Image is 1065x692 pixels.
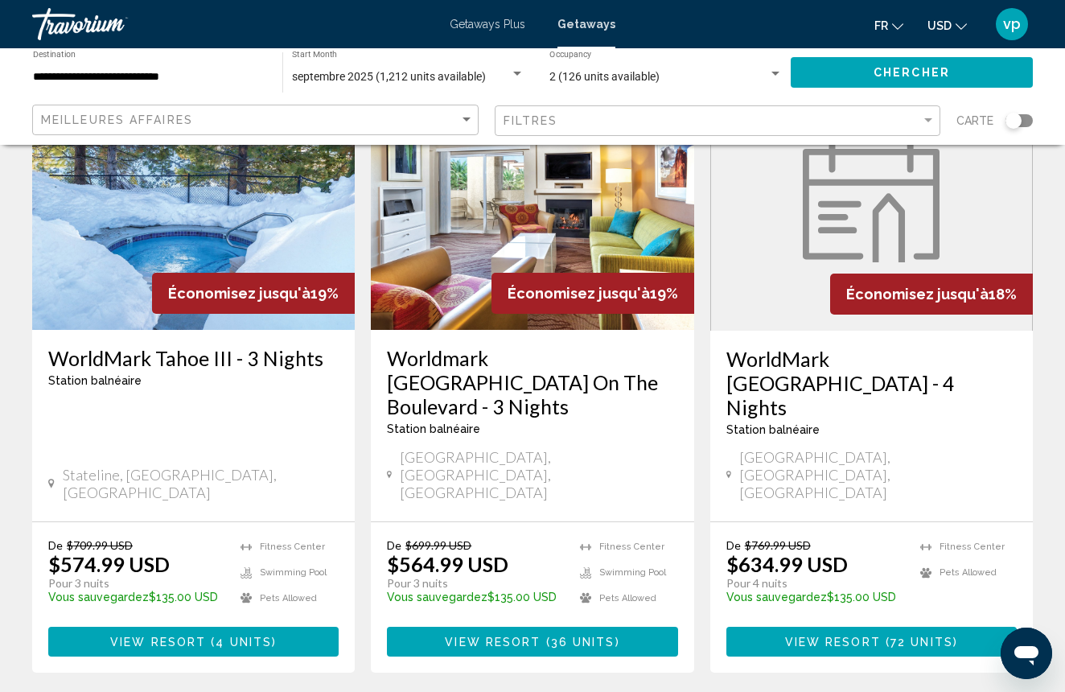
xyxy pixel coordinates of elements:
[726,552,848,576] p: $634.99 USD
[541,636,619,649] span: ( )
[956,109,993,132] span: Carte
[1003,16,1021,32] span: vp
[874,67,950,80] span: Chercher
[726,423,820,436] span: Station balnéaire
[1001,628,1052,679] iframe: Bouton de lancement de la fenêtre de messagerie
[292,70,486,83] span: septembre 2025 (1,212 units available)
[387,538,401,552] span: De
[991,7,1033,41] button: User Menu
[846,286,989,303] span: Économisez jusqu'à
[803,142,940,262] img: week.svg
[791,57,1033,87] button: Chercher
[260,542,325,552] span: Fitness Center
[387,552,508,576] p: $564.99 USD
[32,8,434,40] a: Travorium
[557,18,615,31] a: Getaways
[48,591,149,603] span: Vous sauvegardez
[504,114,558,127] span: Filtres
[168,285,310,302] span: Économisez jusqu'à
[48,374,142,387] span: Station balnéaire
[216,636,272,649] span: 4 units
[371,72,693,330] img: 7604I01X.jpg
[41,113,193,126] span: Meilleures affaires
[739,448,1017,501] span: [GEOGRAPHIC_DATA], [GEOGRAPHIC_DATA], [GEOGRAPHIC_DATA]
[260,593,317,603] span: Pets Allowed
[726,347,1017,419] a: WorldMark [GEOGRAPHIC_DATA] - 4 Nights
[387,627,677,657] button: View Resort(36 units)
[387,422,480,435] span: Station balnéaire
[874,14,903,37] button: Change language
[152,273,355,314] div: 19%
[551,636,615,649] span: 36 units
[940,567,997,578] span: Pets Allowed
[387,576,563,591] p: Pour 3 nuits
[63,466,339,501] span: Stateline, [GEOGRAPHIC_DATA], [GEOGRAPHIC_DATA]
[41,113,474,127] mat-select: Sort by
[206,636,277,649] span: ( )
[726,576,904,591] p: Pour 4 nuits
[495,105,941,138] button: Filter
[48,576,224,591] p: Pour 3 nuits
[881,636,958,649] span: ( )
[890,636,953,649] span: 72 units
[32,72,355,330] img: 2625O01X.jpg
[726,591,827,603] span: Vous sauvegardez
[549,70,660,83] span: 2 (126 units available)
[508,285,650,302] span: Économisez jusqu'à
[927,19,952,32] span: USD
[491,273,694,314] div: 19%
[387,591,563,603] p: $135.00 USD
[599,542,664,552] span: Fitness Center
[110,636,206,649] span: View Resort
[67,538,133,552] span: $709.99 USD
[387,591,487,603] span: Vous sauvegardez
[48,591,224,603] p: $135.00 USD
[599,593,656,603] span: Pets Allowed
[387,346,677,418] a: Worldmark [GEOGRAPHIC_DATA] On The Boulevard - 3 Nights
[450,18,525,31] a: Getaways Plus
[927,14,967,37] button: Change currency
[726,538,741,552] span: De
[405,538,471,552] span: $699.99 USD
[48,346,339,370] a: WorldMark Tahoe III - 3 Nights
[48,552,170,576] p: $574.99 USD
[48,538,63,552] span: De
[445,636,541,649] span: View Resort
[599,567,666,578] span: Swimming Pool
[785,636,881,649] span: View Resort
[940,542,1005,552] span: Fitness Center
[830,274,1033,315] div: 18%
[726,627,1017,657] button: View Resort(72 units)
[400,448,677,501] span: [GEOGRAPHIC_DATA], [GEOGRAPHIC_DATA], [GEOGRAPHIC_DATA]
[726,591,904,603] p: $135.00 USD
[48,627,339,657] button: View Resort(4 units)
[260,567,327,578] span: Swimming Pool
[745,538,811,552] span: $769.99 USD
[874,19,888,32] span: fr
